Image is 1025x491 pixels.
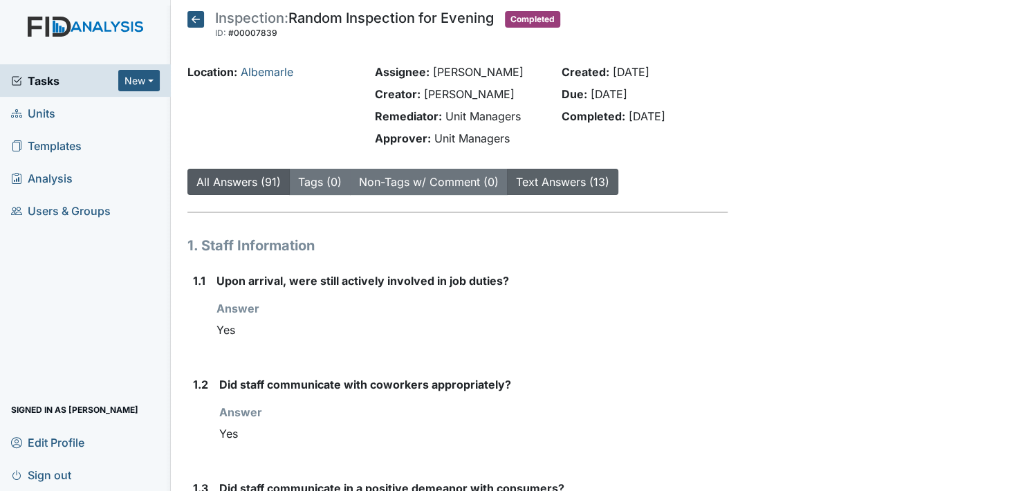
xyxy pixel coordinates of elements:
label: 1.2 [193,376,208,393]
h1: 1. Staff Information [187,235,728,256]
strong: Approver: [374,131,430,145]
a: Albemarle [241,65,293,79]
span: Signed in as [PERSON_NAME] [11,399,138,420]
span: Inspection: [215,10,288,26]
span: Completed [505,11,560,28]
strong: Created: [562,65,609,79]
span: Unit Managers [445,109,520,123]
a: Tasks [11,73,118,89]
a: Text Answers (13) [516,175,609,189]
button: Tags (0) [289,169,351,195]
strong: Remediator: [374,109,441,123]
strong: Answer [216,302,259,315]
button: All Answers (91) [187,169,290,195]
button: Text Answers (13) [507,169,618,195]
label: Upon arrival, were still actively involved in job duties? [216,272,509,289]
span: Units [11,102,55,124]
div: Random Inspection for Evening [215,11,494,41]
span: Edit Profile [11,432,84,453]
button: New [118,70,160,91]
strong: Completed: [562,109,625,123]
button: Non-Tags w/ Comment (0) [350,169,508,195]
span: [PERSON_NAME] [432,65,523,79]
span: [DATE] [591,87,627,101]
span: Sign out [11,464,71,485]
a: Non-Tags w/ Comment (0) [359,175,499,189]
label: 1.1 [193,272,205,289]
span: [PERSON_NAME] [423,87,514,101]
span: Templates [11,135,82,156]
div: Yes [216,317,728,343]
span: #00007839 [228,28,277,38]
a: All Answers (91) [196,175,281,189]
strong: Due: [562,87,587,101]
strong: Answer [219,405,262,419]
span: [DATE] [613,65,649,79]
span: Unit Managers [434,131,509,145]
a: Tags (0) [298,175,342,189]
strong: Location: [187,65,237,79]
span: ID: [215,28,226,38]
strong: Creator: [374,87,420,101]
span: [DATE] [629,109,665,123]
strong: Assignee: [374,65,429,79]
span: Analysis [11,167,73,189]
label: Did staff communicate with coworkers appropriately? [219,376,511,393]
div: Yes [219,420,728,447]
span: Users & Groups [11,200,111,221]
